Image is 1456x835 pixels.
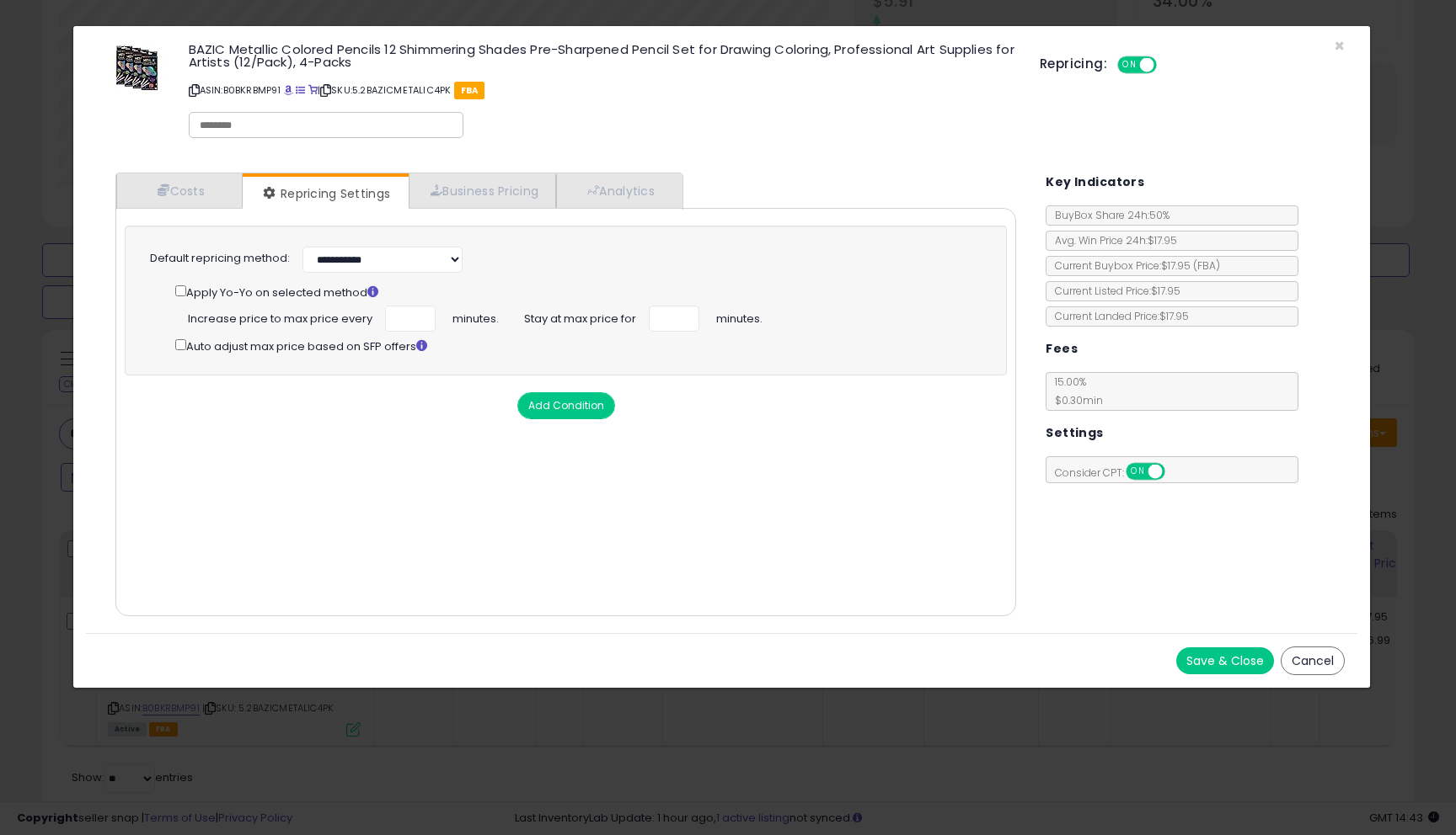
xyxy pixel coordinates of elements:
a: Costs [116,173,243,208]
h5: Key Indicators [1046,172,1144,193]
div: Apply Yo-Yo on selected method [175,282,982,301]
span: $0.30 min [1046,393,1103,407]
button: Save & Close [1176,647,1274,674]
span: OFF [1154,58,1180,72]
span: ( FBA ) [1193,258,1220,273]
h5: Repricing: [1040,57,1107,71]
h5: Fees [1046,338,1078,359]
h5: Settings [1046,423,1103,444]
span: FBA [454,82,485,99]
span: Current Landed Price: $17.95 [1046,309,1189,323]
span: ON [1119,58,1140,72]
span: × [1334,34,1345,58]
button: Cancel [1281,646,1345,675]
a: Repricing Settings [243,177,408,210]
span: Current Listed Price: $17.95 [1046,284,1180,298]
button: Add Condition [517,392,615,419]
a: Analytics [556,173,681,208]
a: Your listing only [308,83,318,97]
span: Consider CPT: [1046,465,1187,480]
span: OFF [1163,465,1190,479]
a: All offer listings [296,83,305,97]
span: Stay at max price for [524,306,636,327]
label: Default repricing method: [150,251,290,267]
span: 15.00 % [1046,375,1103,407]
span: Increase price to max price every [188,306,372,327]
span: minutes. [452,306,499,327]
h3: BAZIC Metallic Colored Pencils 12 Shimmering Shades Pre-Sharpened Pencil Set for Drawing Coloring... [189,43,1014,68]
a: BuyBox page [284,83,293,97]
p: ASIN: B0BKRBMP91 | SKU: 5.2BAZICMETALIC4PK [189,77,1014,104]
img: 51RXKtsKMPL._SL60_.jpg [112,43,163,93]
a: Business Pricing [409,173,556,208]
span: BuyBox Share 24h: 50% [1046,208,1170,222]
span: Current Buybox Price: [1046,258,1220,273]
span: Avg. Win Price 24h: $17.95 [1046,233,1177,247]
span: minutes. [716,306,763,327]
div: Auto adjust max price based on SFP offers [175,336,982,355]
span: $17.95 [1161,258,1220,273]
span: ON [1128,465,1149,479]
